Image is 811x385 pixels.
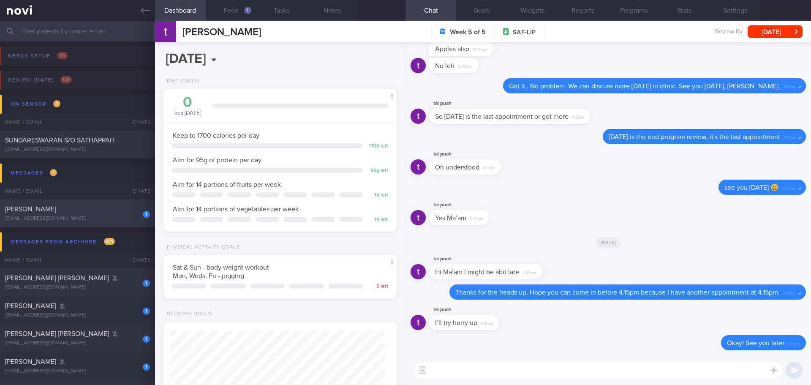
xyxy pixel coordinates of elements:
[5,137,114,144] span: SUNDARESWARAN S/O SATHAPPAH
[609,134,780,140] span: [DATE] is the end program review, it's the last appointment
[429,305,525,315] div: tai puah
[788,339,800,347] span: 3:17pm
[435,63,454,69] span: No leh
[5,216,150,222] div: [EMAIL_ADDRESS][DOMAIN_NAME]
[57,52,68,59] span: 115
[523,268,536,276] span: 2:45pm
[435,46,469,52] span: Apples also
[143,280,150,287] div: 1
[6,50,70,62] div: Needs setup
[172,95,204,110] div: 0
[455,289,780,296] span: Thanks for the heads up. Hope you can come in before 4.15pm because I have another appointment at...
[748,25,803,38] button: [DATE]
[121,251,155,268] div: Chats
[596,238,620,248] span: [DATE]
[429,98,615,109] div: tai puah
[143,211,150,218] div: 1
[50,169,57,176] span: 1
[5,330,109,337] span: [PERSON_NAME] [PERSON_NAME]
[715,28,743,36] span: Review By
[782,183,796,191] span: 11:27am
[5,275,109,281] span: [PERSON_NAME] [PERSON_NAME]
[483,163,495,171] span: 11:17am
[60,76,72,83] span: 139
[429,200,514,210] div: tai puah
[367,168,388,174] div: 95 g left
[104,238,115,245] span: 471
[5,284,150,291] div: [EMAIL_ADDRESS][DOMAIN_NAME]
[509,83,780,90] span: Got it.. No problem. We can discuss more [DATE] in clinic. See you [DATE], [PERSON_NAME].
[429,149,526,159] div: tai puah
[163,78,199,85] div: Diet (Daily)
[173,273,244,279] span: Mon, Weds, Fri - jogging
[182,27,261,37] span: [PERSON_NAME]
[5,358,56,365] span: [PERSON_NAME]
[450,28,486,36] strong: Week 5 of 5
[572,112,584,120] span: 11:13am
[121,114,155,131] div: Chats
[784,82,796,90] span: 11:13am
[5,206,56,213] span: [PERSON_NAME]
[143,308,150,315] div: 1
[163,244,240,251] div: Physical Activity Goals
[367,284,388,290] div: 5 left
[173,264,269,271] span: Sat & Sun - body weight workout
[435,319,477,326] span: I’ll try hurry up
[435,164,479,171] span: Oh understood
[435,113,569,120] span: So [DATE] is the last appointment or got more
[173,206,299,213] span: Aim for 14 portions of vegetables per week
[6,74,74,86] div: Review [DATE]
[513,28,536,37] span: SAF-LIP
[8,98,63,110] div: On sensor
[367,217,388,223] div: 14 left
[173,181,281,188] span: Aim for 14 portions of fruits per week
[173,132,259,139] span: Keep to 1700 calories per day
[5,340,150,347] div: [EMAIL_ADDRESS][DOMAIN_NAME]
[429,254,568,264] div: tai puah
[481,319,493,327] span: 3:16pm
[163,311,213,317] div: Glucose (Daily)
[5,303,56,309] span: [PERSON_NAME]
[53,100,60,107] span: 1
[470,214,483,222] span: 11:27am
[172,95,204,117] div: kcal [DATE]
[5,147,150,153] div: [EMAIL_ADDRESS][DOMAIN_NAME]
[143,363,150,371] div: 1
[435,269,519,276] span: Hi Ma’am I might be abit late
[8,236,117,248] div: Messages from Archived
[458,62,473,70] span: 10:40am
[473,45,487,53] span: 10:40am
[724,184,779,191] span: see you [DATE] 😃
[143,336,150,343] div: 1
[783,288,796,296] span: 3:15pm
[5,312,150,319] div: [EMAIL_ADDRESS][DOMAIN_NAME]
[367,192,388,199] div: 14 left
[121,183,155,199] div: Chats
[435,215,466,221] span: Yes Ma’am
[244,7,251,14] div: 1
[173,157,261,164] span: Aim for 95g of protein per day
[367,143,388,150] div: 1700 left
[8,167,59,179] div: Messages
[727,340,784,347] span: Okay! See you later
[5,368,150,374] div: [EMAIL_ADDRESS][DOMAIN_NAME]
[784,133,796,141] span: 11:17am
